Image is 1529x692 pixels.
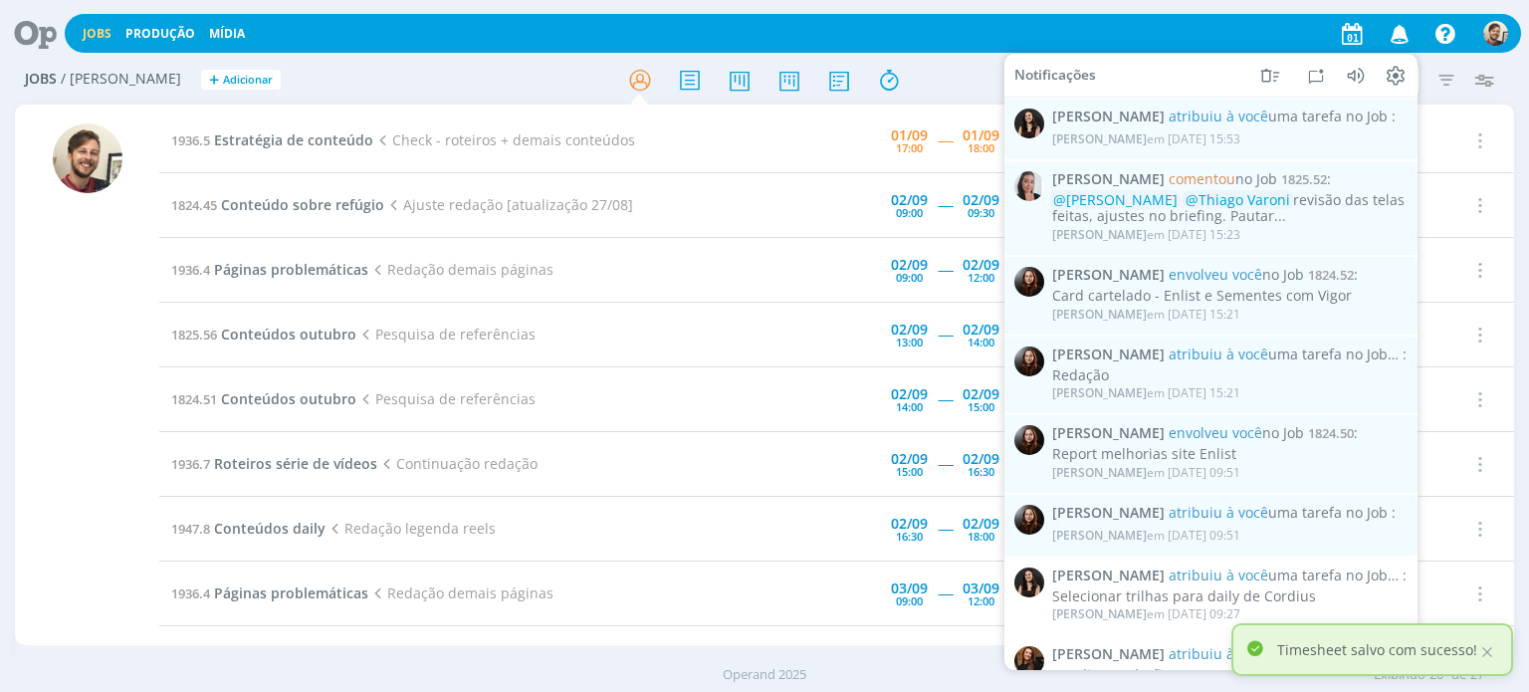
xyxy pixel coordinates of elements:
[1052,386,1240,400] div: em [DATE] 15:21
[209,25,245,42] a: Mídia
[214,454,377,473] span: Roteiros série de vídeos
[938,454,953,473] span: -----
[963,193,999,207] div: 02/09
[1052,528,1240,542] div: em [DATE] 09:51
[1483,21,1508,46] img: G
[891,128,928,142] div: 01/09
[1053,189,1178,208] span: @[PERSON_NAME]
[1052,346,1407,363] span: :
[171,196,217,214] span: 1824.45
[1052,305,1147,322] span: [PERSON_NAME]
[201,70,281,91] button: +Adicionar
[896,337,923,347] div: 13:00
[1052,605,1147,622] span: [PERSON_NAME]
[1014,505,1044,535] img: E
[1014,109,1044,138] img: I
[968,595,994,606] div: 12:00
[963,323,999,337] div: 02/09
[1169,644,1268,663] span: atribuiu à você
[1052,109,1165,125] span: [PERSON_NAME]
[1052,346,1165,363] span: [PERSON_NAME]
[1014,425,1044,455] img: E
[384,195,632,214] span: Ajuste redação [atualização 27/08]
[1052,131,1240,145] div: em [DATE] 15:53
[1052,307,1240,321] div: em [DATE] 15:21
[61,71,181,88] span: / [PERSON_NAME]
[963,258,999,272] div: 02/09
[171,583,368,602] a: 1936.4Páginas problemáticas
[963,452,999,466] div: 02/09
[891,323,928,337] div: 02/09
[1014,67,1096,84] span: Notificações
[1052,267,1407,284] span: :
[223,74,273,87] span: Adicionar
[1052,288,1407,305] div: Card cartelado - Enlist e Sementes com Vigor
[963,581,999,595] div: 03/09
[891,258,928,272] div: 02/09
[25,71,57,88] span: Jobs
[221,195,384,214] span: Conteúdo sobre refúgio
[1169,503,1388,522] span: uma tarefa no Job
[968,207,994,218] div: 09:30
[1052,171,1407,188] span: :
[203,26,251,42] button: Mídia
[1169,423,1304,442] span: no Job
[171,455,210,473] span: 1936.7
[171,584,210,602] span: 1936.4
[1052,425,1407,442] span: :
[968,337,994,347] div: 14:00
[938,260,953,279] span: -----
[1169,566,1388,584] span: uma tarefa no Job
[1014,346,1044,376] img: E
[53,123,122,193] img: G
[171,454,377,473] a: 1936.7Roteiros série de vídeos
[1169,566,1268,584] span: atribuiu à você
[1052,446,1407,463] div: Report melhorias site Enlist
[1169,169,1235,188] span: comentou
[1277,639,1477,660] p: Timesheet salvo com sucesso!
[1052,267,1165,284] span: [PERSON_NAME]
[968,401,994,412] div: 15:00
[1186,189,1290,208] span: @Thiago Varoni
[1169,644,1388,663] span: uma tarefa no Job
[1014,267,1044,297] img: E
[77,26,117,42] button: Jobs
[896,401,923,412] div: 14:00
[896,595,923,606] div: 09:00
[356,325,535,344] span: Pesquisa de referências
[214,130,373,149] span: Estratégia de conteúdo
[938,389,953,408] span: -----
[1169,423,1262,442] span: envolveu você
[896,531,923,542] div: 16:30
[171,389,356,408] a: 1824.51Conteúdos outubro
[1052,505,1165,522] span: [PERSON_NAME]
[171,131,210,149] span: 1936.5
[214,519,326,538] span: Conteúdos daily
[83,25,111,42] a: Jobs
[1169,345,1388,363] span: uma tarefa no Job
[896,466,923,477] div: 15:00
[171,260,368,279] a: 1936.4Páginas problemáticas
[171,195,384,214] a: 1824.45Conteúdo sobre refúgio
[171,520,210,538] span: 1947.8
[891,517,928,531] div: 02/09
[1169,107,1388,125] span: uma tarefa no Job
[938,583,953,602] span: -----
[221,389,356,408] span: Conteúdos outubro
[891,193,928,207] div: 02/09
[326,519,495,538] span: Redação legenda reels
[1052,464,1147,481] span: [PERSON_NAME]
[1169,345,1268,363] span: atribuiu à você
[1052,646,1165,663] span: [PERSON_NAME]
[896,207,923,218] div: 09:00
[968,531,994,542] div: 18:00
[119,26,201,42] button: Produção
[891,452,928,466] div: 02/09
[1052,366,1407,383] div: Redação
[1308,424,1354,442] span: 1824.50
[368,260,552,279] span: Redação demais páginas
[968,142,994,153] div: 18:00
[1052,526,1147,543] span: [PERSON_NAME]
[1052,384,1147,401] span: [PERSON_NAME]
[1052,646,1407,663] span: :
